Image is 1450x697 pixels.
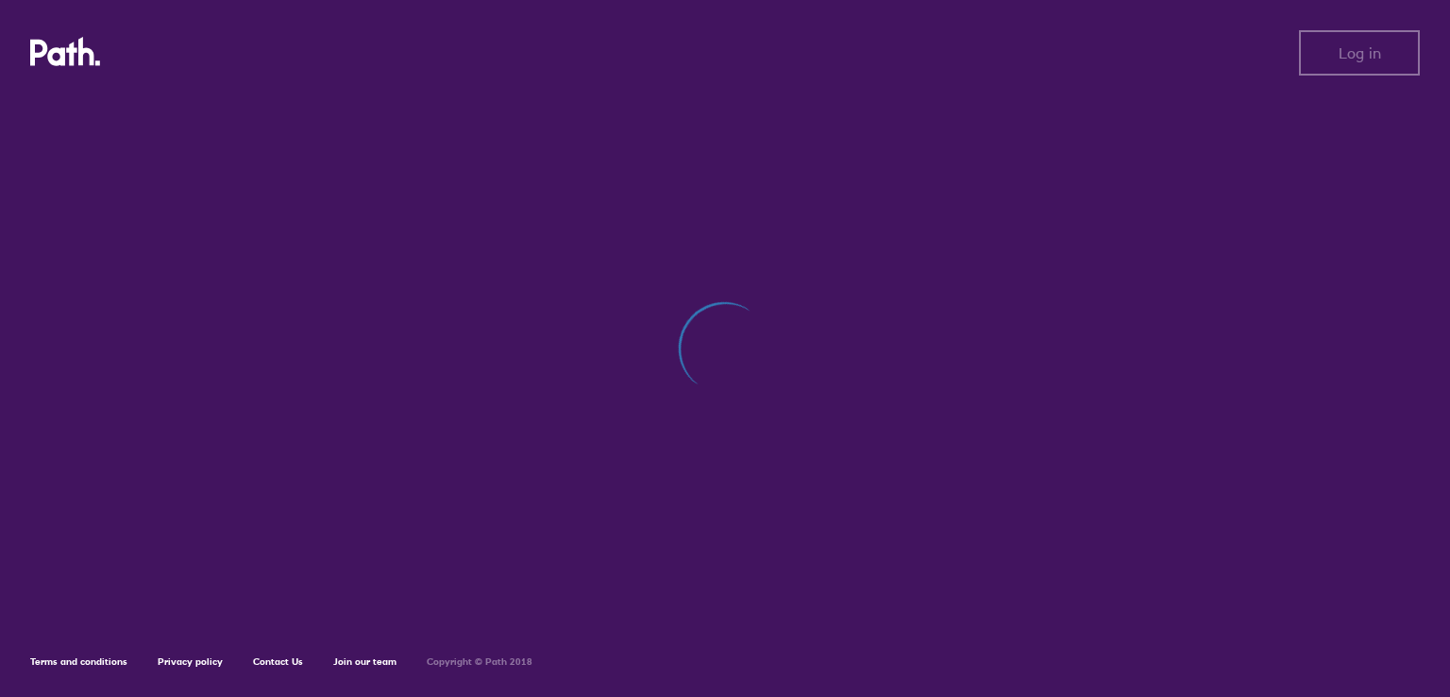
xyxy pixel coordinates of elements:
[1299,30,1420,76] button: Log in
[1339,44,1381,61] span: Log in
[427,656,532,668] h6: Copyright © Path 2018
[253,655,303,668] a: Contact Us
[30,655,127,668] a: Terms and conditions
[158,655,223,668] a: Privacy policy
[333,655,396,668] a: Join our team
